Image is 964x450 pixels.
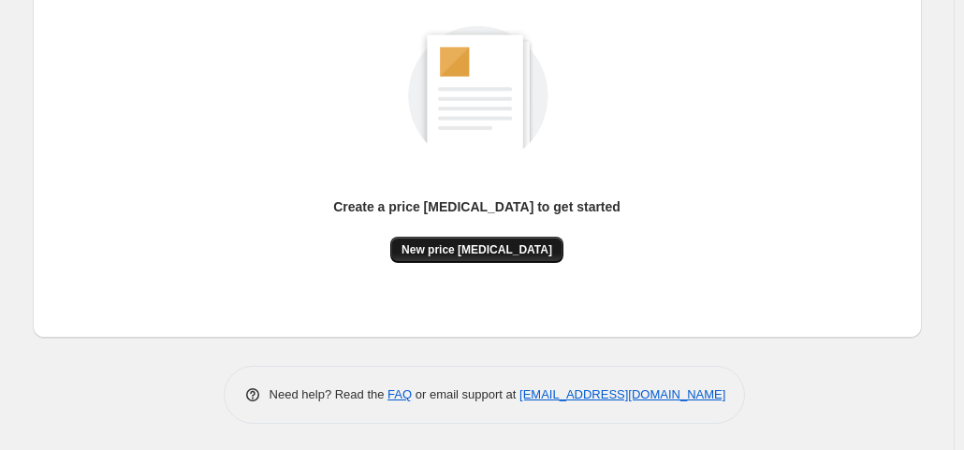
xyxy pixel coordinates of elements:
span: Need help? Read the [270,387,388,401]
p: Create a price [MEDICAL_DATA] to get started [333,197,621,216]
span: or email support at [412,387,519,401]
a: [EMAIL_ADDRESS][DOMAIN_NAME] [519,387,725,401]
span: New price [MEDICAL_DATA] [402,242,552,257]
a: FAQ [387,387,412,401]
button: New price [MEDICAL_DATA] [390,237,563,263]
